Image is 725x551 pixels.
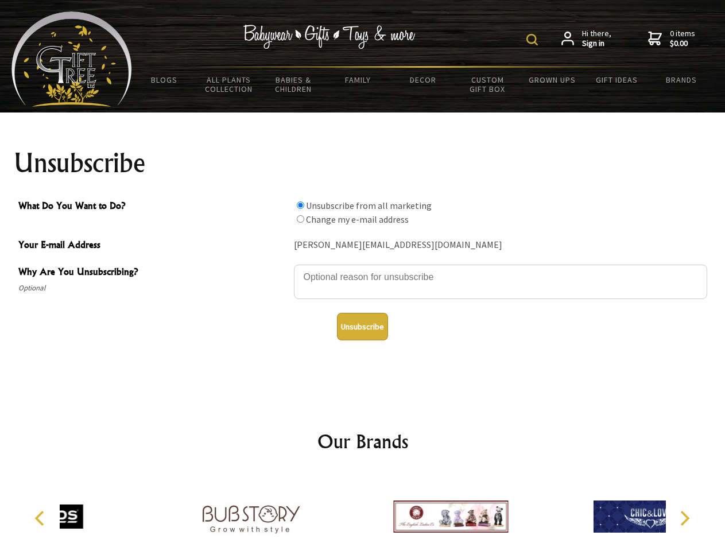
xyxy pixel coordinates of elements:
a: Family [326,68,391,92]
a: All Plants Collection [197,68,262,101]
img: product search [526,34,538,45]
div: [PERSON_NAME][EMAIL_ADDRESS][DOMAIN_NAME] [294,236,707,254]
input: What Do You Want to Do? [297,215,304,223]
strong: $0.00 [670,38,695,49]
a: Brands [649,68,714,92]
a: 0 items$0.00 [648,29,695,49]
span: Optional [18,281,288,295]
a: Decor [390,68,455,92]
img: Babywear - Gifts - Toys & more [243,25,416,49]
a: Custom Gift Box [455,68,520,101]
h2: Our Brands [23,428,703,455]
strong: Sign in [582,38,611,49]
img: Babyware - Gifts - Toys and more... [11,11,132,107]
label: Unsubscribe from all marketing [306,200,432,211]
a: Grown Ups [519,68,584,92]
h1: Unsubscribe [14,149,712,177]
input: What Do You Want to Do? [297,201,304,209]
a: Babies & Children [261,68,326,101]
button: Next [672,506,697,531]
label: Change my e-mail address [306,214,409,225]
span: What Do You Want to Do? [18,199,288,215]
span: Hi there, [582,29,611,49]
a: Hi there,Sign in [561,29,611,49]
button: Unsubscribe [337,313,388,340]
textarea: Why Are You Unsubscribing? [294,265,707,299]
span: 0 items [670,28,695,49]
a: BLOGS [132,68,197,92]
span: Your E-mail Address [18,238,288,254]
a: Gift Ideas [584,68,649,92]
button: Previous [29,506,54,531]
span: Why Are You Unsubscribing? [18,265,288,281]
